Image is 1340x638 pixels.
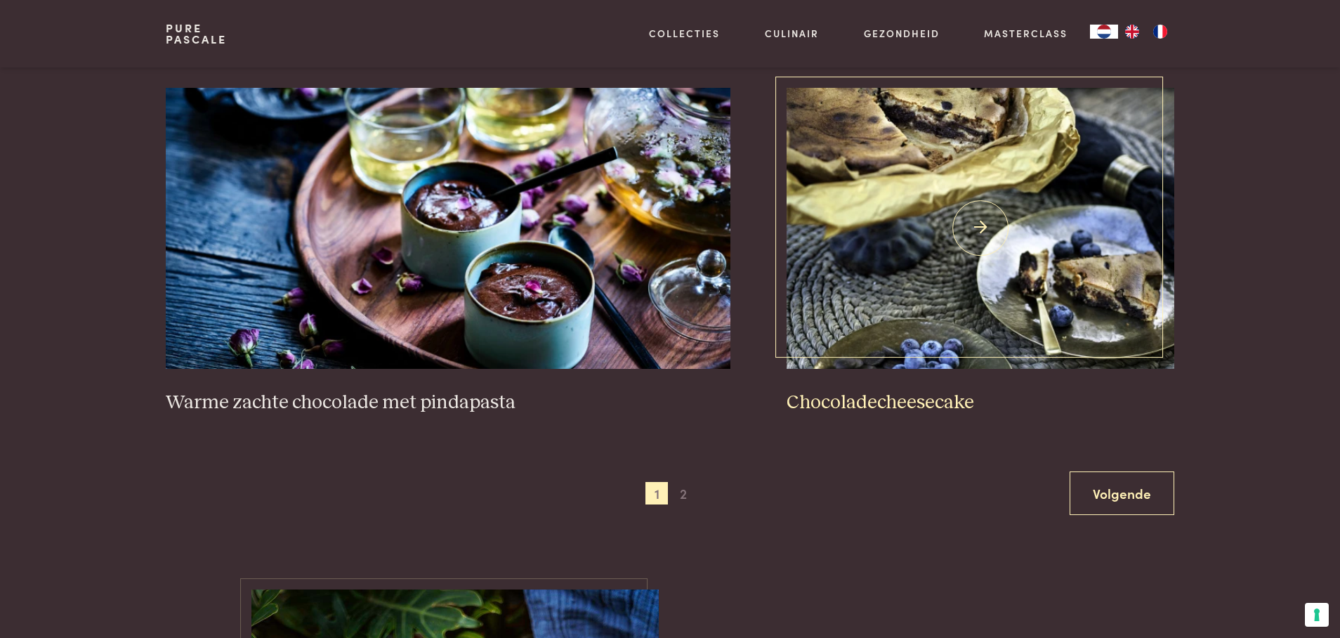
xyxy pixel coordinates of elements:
[166,88,731,415] a: Warme zachte chocolade met pindapasta Warme zachte chocolade met pindapasta
[1090,25,1118,39] a: NL
[672,482,695,504] span: 2
[649,26,720,41] a: Collecties
[1118,25,1174,39] ul: Language list
[765,26,819,41] a: Culinair
[1090,25,1118,39] div: Language
[1305,603,1329,627] button: Uw voorkeuren voor toestemming voor trackingtechnologieën
[787,88,1174,415] a: Chocoladecheesecake Chocoladecheesecake
[787,391,1174,415] h3: Chocoladecheesecake
[166,22,227,45] a: PurePascale
[1090,25,1174,39] aside: Language selected: Nederlands
[984,26,1068,41] a: Masterclass
[1118,25,1146,39] a: EN
[1070,471,1174,516] a: Volgende
[645,482,668,504] span: 1
[166,88,731,369] img: Warme zachte chocolade met pindapasta
[787,88,1174,369] img: Chocoladecheesecake
[864,26,940,41] a: Gezondheid
[166,391,731,415] h3: Warme zachte chocolade met pindapasta
[1146,25,1174,39] a: FR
